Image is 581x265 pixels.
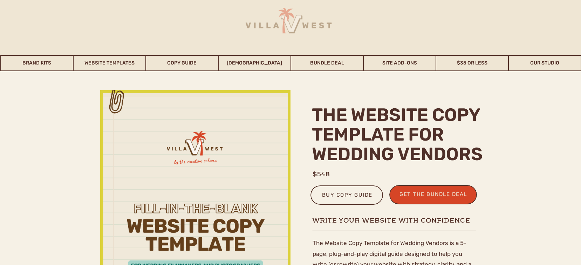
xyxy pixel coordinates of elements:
[319,190,375,202] a: buy copy guide
[313,170,350,178] h1: $548
[396,190,471,201] a: get the bundle deal
[312,216,479,235] h1: Write Your Website With Confidence
[509,55,581,71] a: Our Studio
[436,55,508,71] a: $35 or Less
[291,55,363,71] a: Bundle Deal
[312,105,528,163] h2: The Website Copy Template for Wedding Vendors
[364,55,436,71] a: Site Add-Ons
[1,55,73,71] a: Brand Kits
[219,55,290,71] a: [DEMOGRAPHIC_DATA]
[146,55,218,71] a: Copy Guide
[74,55,145,71] a: Website Templates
